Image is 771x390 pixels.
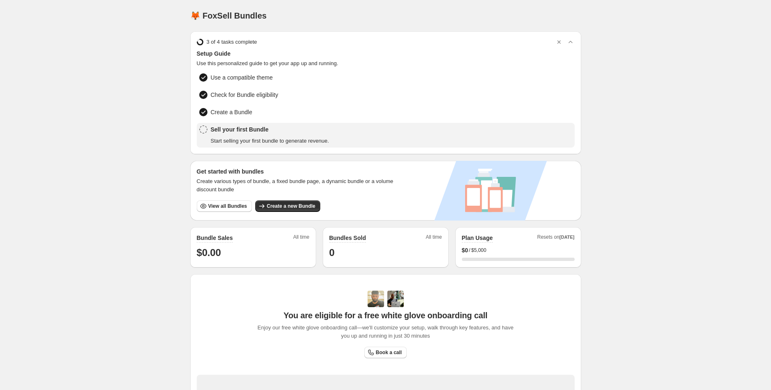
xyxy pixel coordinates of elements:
span: Book a call [376,349,402,356]
a: Book a call [364,347,407,358]
h1: 🦊 FoxSell Bundles [190,11,267,21]
img: Adi [368,291,384,307]
span: $5,000 [471,247,487,254]
span: Use a compatible theme [211,73,273,82]
span: Check for Bundle eligibility [211,91,278,99]
span: Create a new Bundle [267,203,315,209]
span: All time [293,234,309,243]
h2: Bundle Sales [197,234,233,242]
span: Use this personalized guide to get your app up and running. [197,59,575,68]
span: All time [426,234,442,243]
h2: Plan Usage [462,234,493,242]
span: Setup Guide [197,49,575,58]
span: $ 0 [462,246,468,254]
span: Enjoy our free white glove onboarding call—we'll customize your setup, walk through key features,... [253,324,518,340]
span: 3 of 4 tasks complete [207,38,257,46]
span: View all Bundles [208,203,247,209]
button: View all Bundles [197,200,252,212]
span: [DATE] [559,235,574,240]
span: Resets on [537,234,575,243]
h1: 0 [329,246,442,259]
button: Create a new Bundle [255,200,320,212]
div: / [462,246,575,254]
img: Prakhar [387,291,404,307]
h3: Get started with bundles [197,167,401,176]
h2: Bundles Sold [329,234,366,242]
span: Sell your first Bundle [211,125,329,134]
span: You are eligible for a free white glove onboarding call [284,310,487,320]
h1: $0.00 [197,246,310,259]
span: Start selling your first bundle to generate revenue. [211,137,329,145]
span: Create a Bundle [211,108,252,116]
span: Create various types of bundle, a fixed bundle page, a dynamic bundle or a volume discount bundle [197,177,401,194]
